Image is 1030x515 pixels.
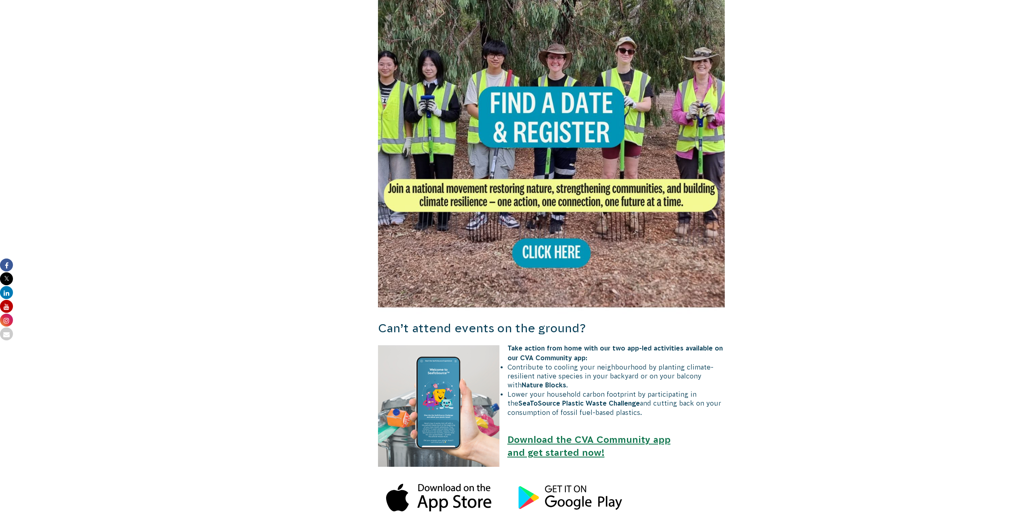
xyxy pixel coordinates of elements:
[386,390,725,417] li: Lower your household carbon footprint by participating in the and cutting back on your consumptio...
[518,400,640,407] strong: SeaToSource Plastic Waste Challenge
[508,434,671,458] a: Download the CVA Community app and get started now!
[378,320,725,337] h3: Can’t attend events on the ground?
[386,363,725,390] li: Contribute to cooling your neighbourhood by planting climate-resilient native species in your bac...
[508,344,723,361] strong: Take action from home with our two app-led activities available on our CVA Community app:
[522,381,566,389] strong: Nature Blocks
